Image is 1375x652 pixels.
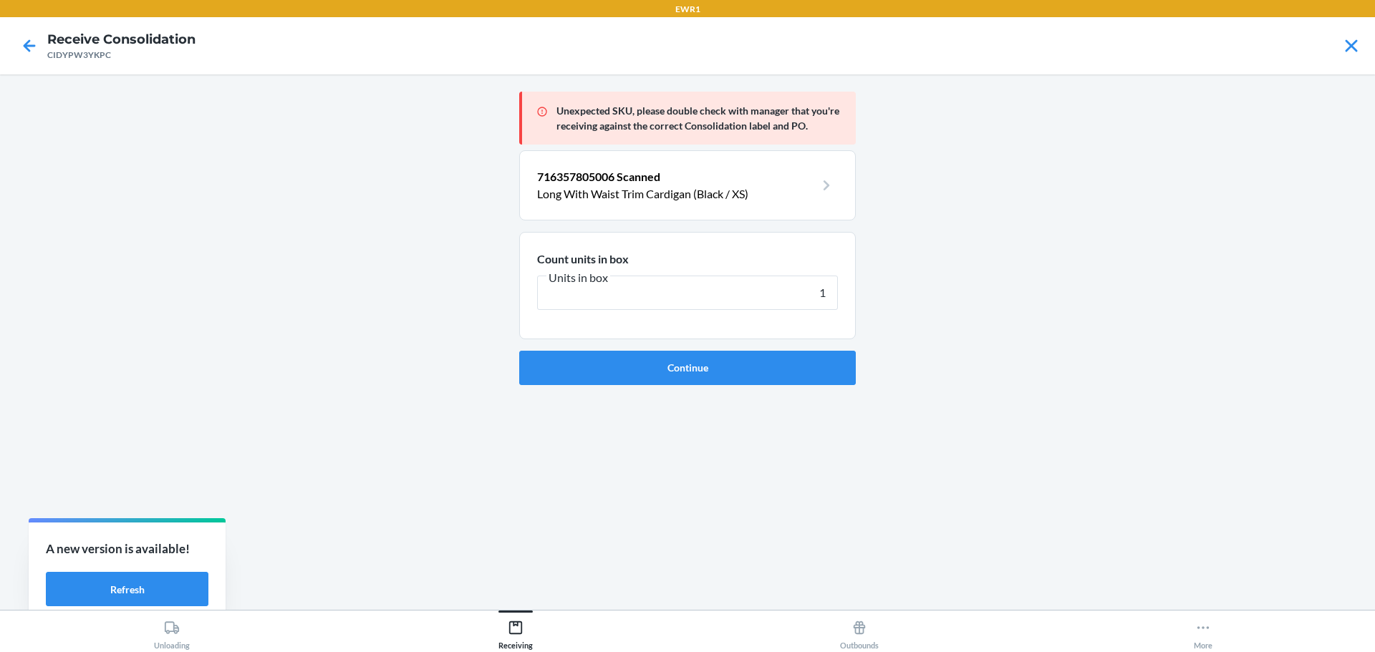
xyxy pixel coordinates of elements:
[46,540,208,558] p: A new version is available!
[47,30,196,49] h4: Receive Consolidation
[546,271,610,285] span: Units in box
[154,614,190,650] div: Unloading
[46,572,208,606] button: Refresh
[344,610,687,650] button: Receiving
[537,170,660,183] span: 716357805006 Scanned
[556,103,844,133] p: Unexpected SKU, please double check with manager that you're receiving against the correct Consol...
[498,614,533,650] div: Receiving
[537,185,815,203] p: Long With Waist Trim Cardigan (Black / XS)
[840,614,879,650] div: Outbounds
[537,168,838,203] a: 716357805006 ScannedLong With Waist Trim Cardigan (Black / XS)
[687,610,1031,650] button: Outbounds
[537,252,629,266] span: Count units in box
[537,276,838,310] input: Units in box
[47,49,196,62] div: CIDYPW3YKPC
[1031,610,1375,650] button: More
[1194,614,1212,650] div: More
[675,3,700,16] p: EWR1
[519,351,856,385] button: Continue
